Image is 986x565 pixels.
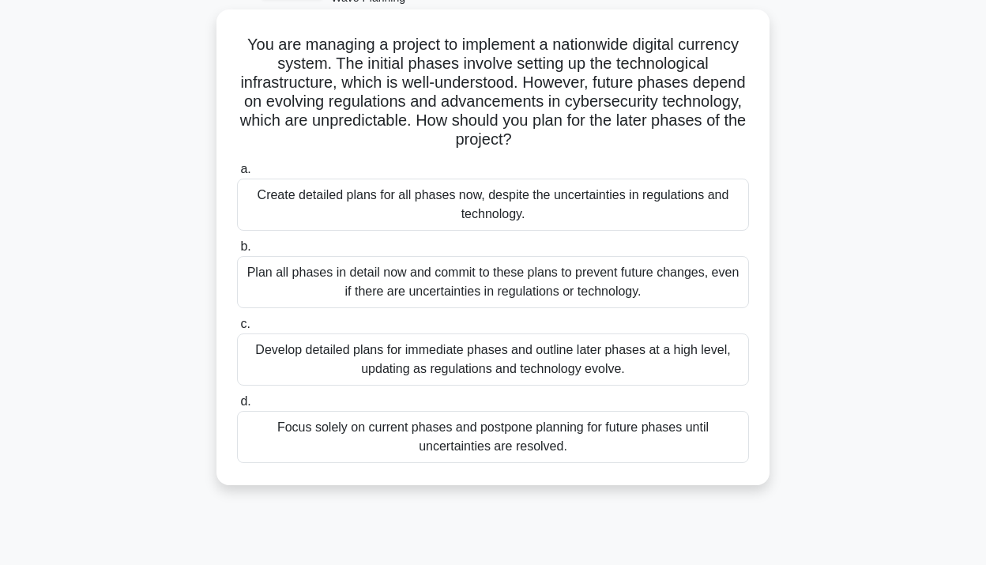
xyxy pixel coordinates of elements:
[235,35,751,150] h5: You are managing a project to implement a nationwide digital currency system. The initial phases ...
[237,333,749,386] div: Develop detailed plans for immediate phases and outline later phases at a high level, updating as...
[240,239,250,253] span: b.
[240,162,250,175] span: a.
[237,411,749,463] div: Focus solely on current phases and postpone planning for future phases until uncertainties are re...
[237,256,749,308] div: Plan all phases in detail now and commit to these plans to prevent future changes, even if there ...
[240,317,250,330] span: c.
[237,179,749,231] div: Create detailed plans for all phases now, despite the uncertainties in regulations and technology.
[240,394,250,408] span: d.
